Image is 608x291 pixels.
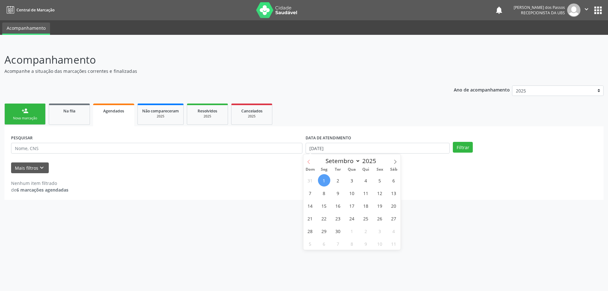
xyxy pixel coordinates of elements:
select: Month [323,156,361,165]
i: keyboard_arrow_down [38,164,45,171]
div: de [11,187,68,193]
span: Seg [317,168,331,172]
span: Outubro 4, 2025 [388,225,400,237]
span: Setembro 26, 2025 [374,212,386,225]
span: Outubro 11, 2025 [388,237,400,250]
p: Acompanhamento [4,52,424,68]
span: Resolvidos [198,108,217,114]
span: Outubro 1, 2025 [346,225,358,237]
span: Setembro 27, 2025 [388,212,400,225]
div: Nenhum item filtrado [11,180,68,187]
div: 2025 [192,114,223,119]
span: Cancelados [241,108,263,114]
span: Setembro 1, 2025 [318,174,330,187]
span: Recepcionista da UBS [521,10,565,16]
span: Setembro 19, 2025 [374,199,386,212]
input: Nome, CNS [11,143,302,154]
span: Setembro 30, 2025 [332,225,344,237]
span: Setembro 17, 2025 [346,199,358,212]
span: Setembro 3, 2025 [346,174,358,187]
span: Sex [373,168,387,172]
strong: 6 marcações agendadas [16,187,68,193]
span: Setembro 25, 2025 [360,212,372,225]
img: img [567,3,580,17]
span: Outubro 9, 2025 [360,237,372,250]
input: Year [360,157,381,165]
span: Setembro 28, 2025 [304,225,316,237]
div: Nova marcação [9,116,41,121]
span: Central de Marcação [16,7,54,13]
span: Setembro 10, 2025 [346,187,358,199]
span: Outubro 7, 2025 [332,237,344,250]
button: apps [592,5,604,16]
span: Setembro 20, 2025 [388,199,400,212]
span: Setembro 18, 2025 [360,199,372,212]
span: Qua [345,168,359,172]
span: Setembro 7, 2025 [304,187,316,199]
span: Outubro 10, 2025 [374,237,386,250]
span: Agosto 31, 2025 [304,174,316,187]
span: Setembro 5, 2025 [374,174,386,187]
span: Setembro 29, 2025 [318,225,330,237]
div: [PERSON_NAME] dos Passos [514,5,565,10]
span: Setembro 14, 2025 [304,199,316,212]
span: Sáb [387,168,401,172]
span: Não compareceram [142,108,179,114]
div: 2025 [142,114,179,119]
span: Outubro 3, 2025 [374,225,386,237]
a: Acompanhamento [2,22,50,35]
span: Setembro 22, 2025 [318,212,330,225]
span: Setembro 23, 2025 [332,212,344,225]
button: Mais filtroskeyboard_arrow_down [11,162,49,174]
span: Setembro 15, 2025 [318,199,330,212]
span: Setembro 16, 2025 [332,199,344,212]
span: Qui [359,168,373,172]
span: Setembro 21, 2025 [304,212,316,225]
span: Na fila [63,108,75,114]
div: 2025 [236,114,268,119]
button:  [580,3,592,17]
span: Setembro 9, 2025 [332,187,344,199]
span: Setembro 8, 2025 [318,187,330,199]
span: Outubro 8, 2025 [346,237,358,250]
span: Setembro 2, 2025 [332,174,344,187]
i:  [583,6,590,13]
span: Setembro 4, 2025 [360,174,372,187]
span: Ter [331,168,345,172]
span: Setembro 24, 2025 [346,212,358,225]
label: DATA DE ATENDIMENTO [306,133,351,143]
span: Outubro 5, 2025 [304,237,316,250]
p: Acompanhe a situação das marcações correntes e finalizadas [4,68,424,74]
label: PESQUISAR [11,133,33,143]
span: Setembro 12, 2025 [374,187,386,199]
span: Outubro 6, 2025 [318,237,330,250]
span: Setembro 13, 2025 [388,187,400,199]
span: Outubro 2, 2025 [360,225,372,237]
button: notifications [495,6,503,15]
div: person_add [22,107,28,114]
button: Filtrar [453,142,473,153]
span: Dom [303,168,317,172]
span: Setembro 11, 2025 [360,187,372,199]
input: Selecione um intervalo [306,143,450,154]
span: Setembro 6, 2025 [388,174,400,187]
a: Central de Marcação [4,5,54,15]
p: Ano de acompanhamento [454,85,510,93]
span: Agendados [103,108,124,114]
